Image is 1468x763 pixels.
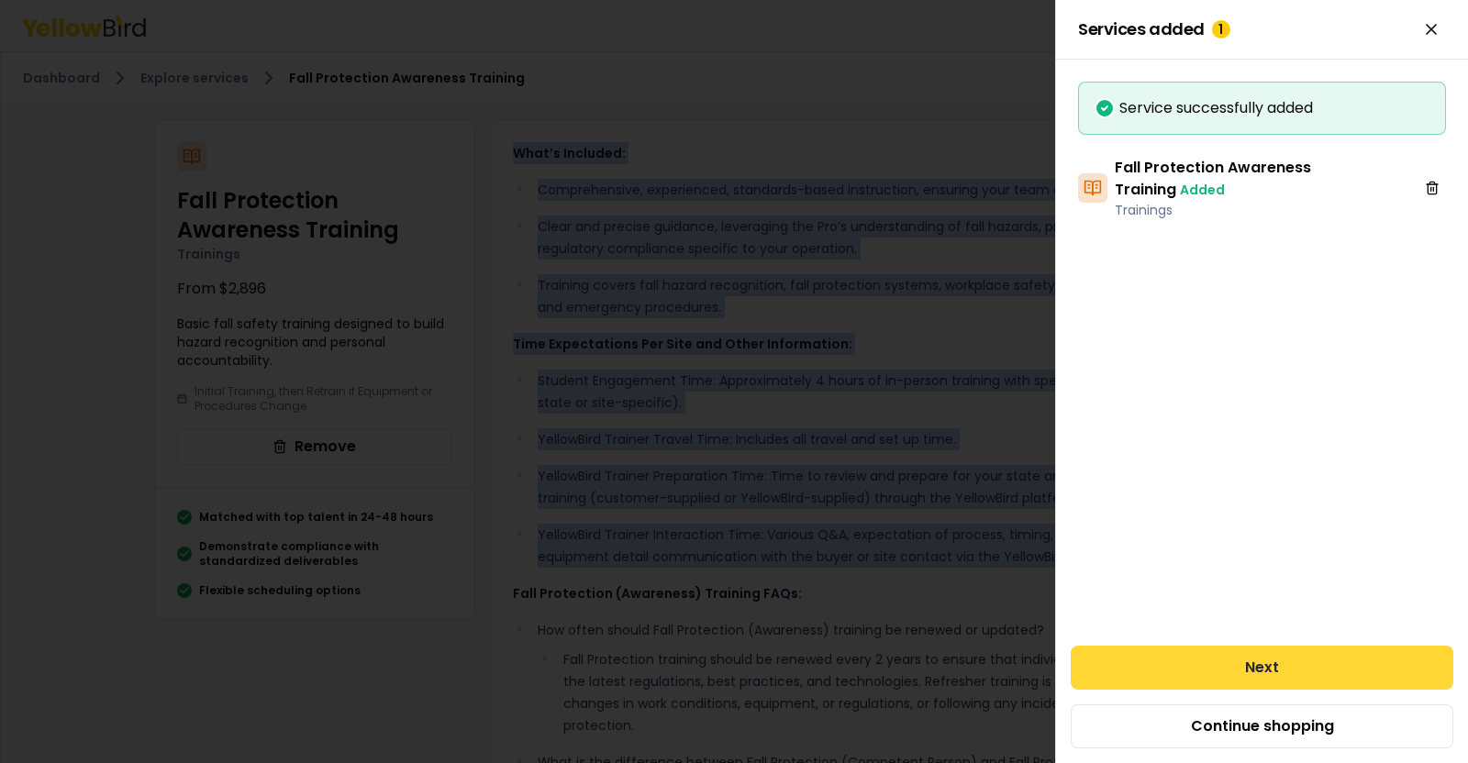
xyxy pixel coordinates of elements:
[1071,704,1453,748] button: Continue shopping
[1115,157,1410,201] h3: Fall Protection Awareness Training
[1115,201,1410,219] p: Trainings
[1417,15,1446,44] button: Close
[1078,20,1230,39] span: Services added
[1094,97,1430,119] div: Service successfully added
[1071,646,1453,690] button: Next
[1180,181,1225,199] span: Added
[1212,20,1230,39] div: 1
